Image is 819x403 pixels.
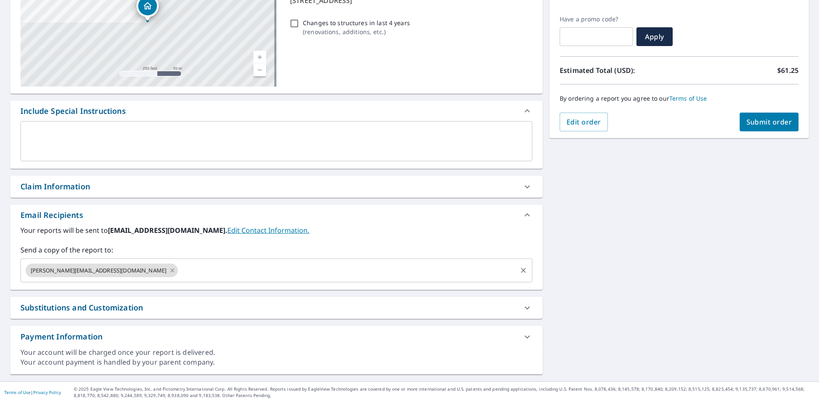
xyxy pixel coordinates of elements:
div: Include Special Instructions [20,105,126,117]
div: Payment Information [20,331,102,342]
span: Edit order [566,117,601,127]
b: [EMAIL_ADDRESS][DOMAIN_NAME]. [108,226,227,235]
a: EditContactInfo [227,226,309,235]
button: Edit order [560,113,608,131]
a: Current Level 17, Zoom Out [253,64,266,76]
span: Apply [643,32,666,41]
a: Current Level 17, Zoom In [253,51,266,64]
label: Send a copy of the report to: [20,245,532,255]
div: Substitutions and Customization [20,302,143,313]
p: | [4,390,61,395]
div: Claim Information [10,176,543,197]
button: Clear [517,264,529,276]
div: Include Special Instructions [10,101,543,121]
p: $61.25 [777,65,799,75]
div: Your account will be charged once your report is delivered. [20,348,532,357]
p: Estimated Total (USD): [560,65,679,75]
div: Claim Information [20,181,90,192]
label: Have a promo code? [560,15,633,23]
a: Privacy Policy [33,389,61,395]
p: Changes to structures in last 4 years [303,18,410,27]
p: ( renovations, additions, etc. ) [303,27,410,36]
button: Apply [636,27,673,46]
div: Your account payment is handled by your parent company. [20,357,532,367]
div: Email Recipients [10,205,543,225]
a: Terms of Use [4,389,31,395]
span: [PERSON_NAME][EMAIL_ADDRESS][DOMAIN_NAME] [26,267,171,275]
a: Terms of Use [669,94,707,102]
p: © 2025 Eagle View Technologies, Inc. and Pictometry International Corp. All Rights Reserved. Repo... [74,386,815,399]
div: Substitutions and Customization [10,297,543,319]
p: By ordering a report you agree to our [560,95,799,102]
div: [PERSON_NAME][EMAIL_ADDRESS][DOMAIN_NAME] [26,264,178,277]
label: Your reports will be sent to [20,225,532,235]
button: Submit order [740,113,799,131]
span: Submit order [746,117,792,127]
div: Email Recipients [20,209,83,221]
div: Payment Information [10,326,543,348]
